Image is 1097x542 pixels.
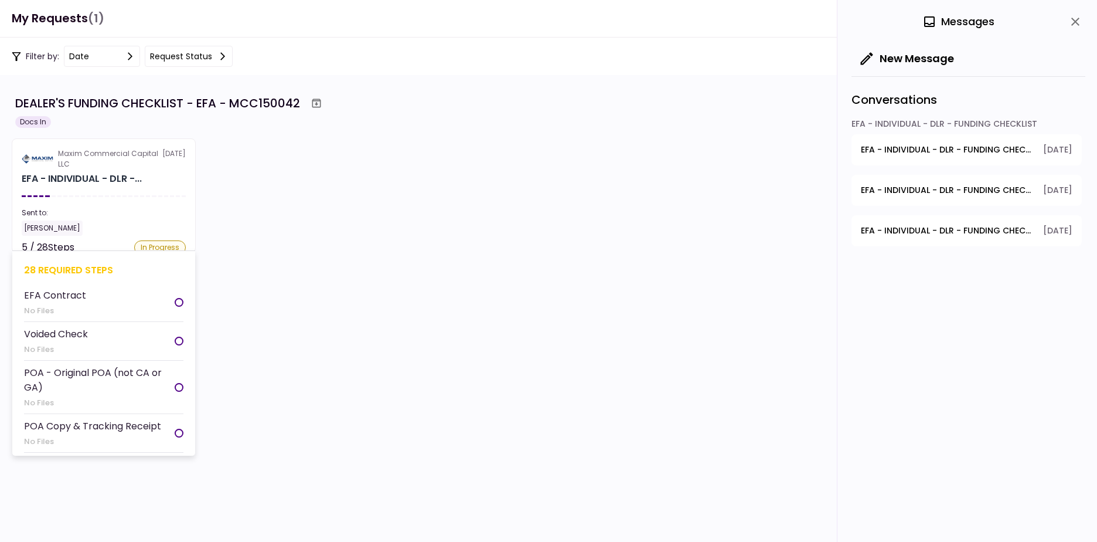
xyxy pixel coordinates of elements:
[58,148,162,170] div: Maxim Commercial Capital LLC
[1043,225,1072,237] span: [DATE]
[24,288,86,303] div: EFA Contract
[851,76,1085,118] div: Conversations
[24,397,175,409] div: No Files
[851,175,1082,206] button: open-conversation
[22,240,74,255] div: 5 / 28 Steps
[1065,12,1085,32] button: close
[851,215,1082,246] button: open-conversation
[22,221,83,236] div: [PERSON_NAME]
[922,13,994,31] div: Messages
[851,134,1082,165] button: open-conversation
[24,263,183,277] div: 28 required steps
[15,116,51,128] div: Docs In
[1043,184,1072,197] span: [DATE]
[861,225,1035,237] span: EFA - INDIVIDUAL - DLR - FUNDING CHECKLIST - Dealer's Final Invoice
[24,419,161,433] div: POA Copy & Tracking Receipt
[69,50,89,63] div: date
[88,6,104,31] span: (1)
[134,240,186,255] div: In Progress
[12,6,104,31] h1: My Requests
[861,184,1035,197] span: EFA - INDIVIDUAL - DLR - FUNDING CHECKLIST - GPS Units Ordered
[306,93,327,114] button: Archive workflow
[851,118,1082,134] div: EFA - INDIVIDUAL - DLR - FUNDING CHECKLIST
[22,208,186,218] div: Sent to:
[851,43,963,74] button: New Message
[12,46,233,67] div: Filter by:
[145,46,233,67] button: Request status
[861,144,1035,156] span: EFA - INDIVIDUAL - DLR - FUNDING CHECKLIST - Debtor Sales Tax Treatment
[24,436,161,448] div: No Files
[15,94,300,112] div: DEALER'S FUNDING CHECKLIST - EFA - MCC150042
[22,148,186,170] div: [DATE]
[22,172,142,186] div: EFA - INDIVIDUAL - DLR - FUNDING CHECKLIST
[24,305,86,317] div: No Files
[24,344,88,355] div: No Files
[1043,144,1072,156] span: [DATE]
[64,46,140,67] button: date
[24,365,175,395] div: POA - Original POA (not CA or GA)
[22,154,53,164] img: Partner logo
[24,327,88,341] div: Voided Check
